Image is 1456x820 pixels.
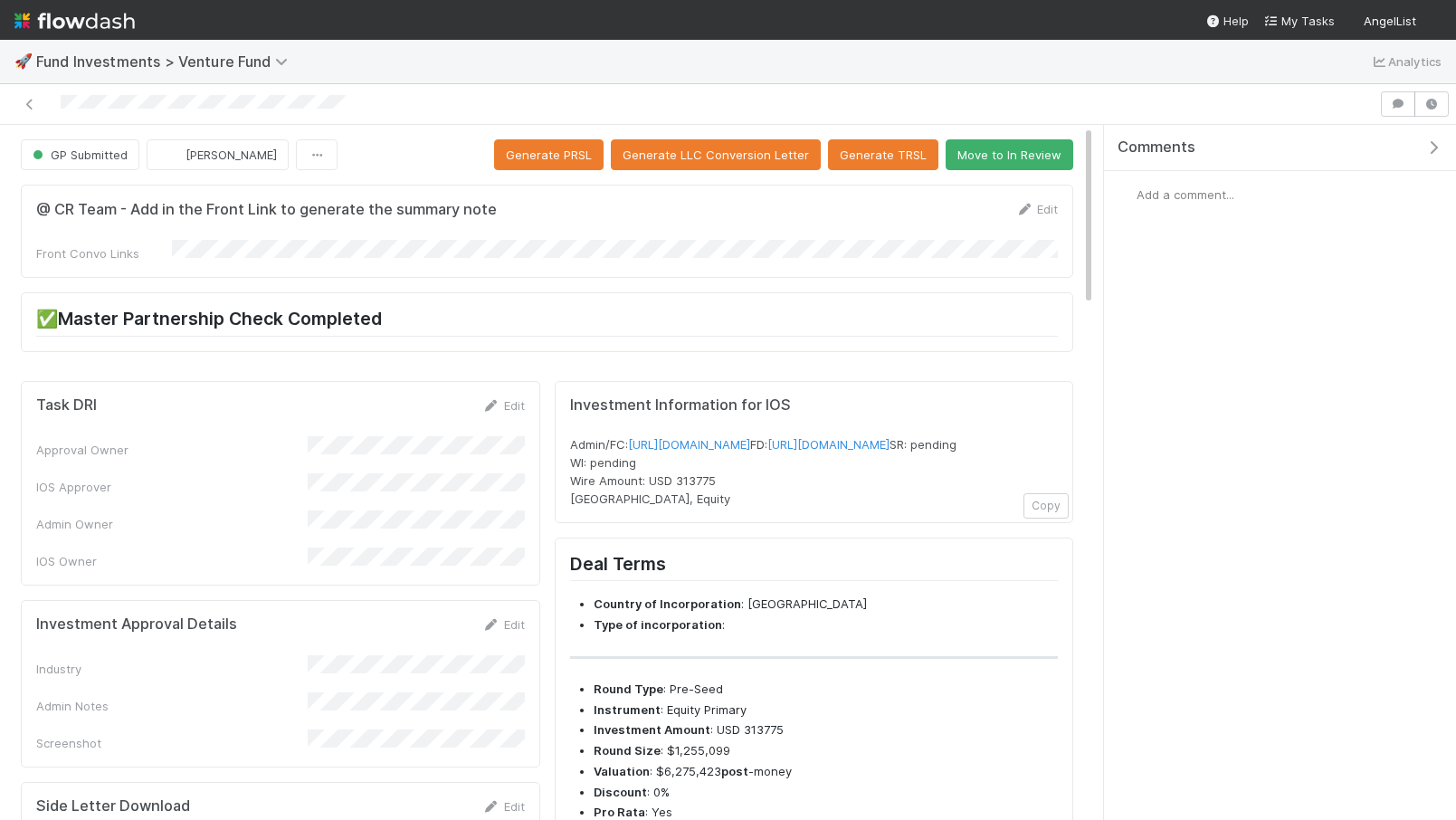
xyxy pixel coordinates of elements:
button: [PERSON_NAME] [147,139,289,170]
button: Move to In Review [946,139,1073,170]
img: avatar_6daca87a-2c2e-4848-8ddb-62067031c24f.png [1118,186,1137,204]
span: My Tasks [1263,14,1335,28]
strong: Round Size [594,743,661,758]
div: Front Convo Links [36,244,172,262]
div: Screenshot [36,734,308,752]
a: Analytics [1370,51,1442,72]
h5: Task DRI [36,396,97,415]
div: IOS Approver [36,478,308,496]
li: : Equity Primary [594,701,1059,720]
li: : $6,275,423 -money [594,763,1059,781]
h2: Deal Terms [570,553,1059,581]
strong: Valuation [594,764,650,778]
div: Industry [36,660,308,678]
span: 🚀 [14,53,33,69]
a: My Tasks [1263,12,1335,30]
span: [PERSON_NAME] [186,148,277,162]
a: Edit [482,617,525,632]
button: Generate TRSL [828,139,938,170]
li: : Pre-Seed [594,681,1059,699]
a: Edit [1015,202,1058,216]
div: IOS Owner [36,552,308,570]
button: GP Submitted [21,139,139,170]
div: Admin Notes [36,697,308,715]
h5: Investment Approval Details [36,615,237,634]
strong: Country of Incorporation [594,596,741,611]
div: Approval Owner [36,441,308,459]
strong: Pro Rata [594,805,645,819]
h2: ✅Master Partnership Check Completed [36,308,1058,336]
li: : USD 313775 [594,721,1059,739]
a: Edit [482,799,525,814]
img: logo-inverted-e16ddd16eac7371096b0.svg [14,5,135,36]
a: [URL][DOMAIN_NAME] [767,437,890,452]
strong: Round Type [594,682,663,696]
button: Copy [1023,493,1069,519]
strong: Instrument [594,702,661,717]
img: avatar_6daca87a-2c2e-4848-8ddb-62067031c24f.png [1423,13,1442,31]
strong: Discount [594,785,647,799]
li: : 0% [594,784,1059,802]
strong: Investment Amount [594,722,710,737]
span: AngelList [1364,14,1416,28]
span: Add a comment... [1137,187,1234,202]
li: : $1,255,099 [594,742,1059,760]
div: Admin Owner [36,515,308,533]
a: Edit [482,398,525,413]
a: [URL][DOMAIN_NAME] [628,437,750,452]
h5: Investment Information for IOS [570,396,1059,415]
div: Help [1205,12,1249,30]
li: : [594,616,1059,634]
span: Fund Investments > Venture Fund [36,52,297,71]
h5: @ CR Team - Add in the Front Link to generate the summary note [36,201,497,219]
strong: Type of incorporation [594,617,722,632]
li: : [GEOGRAPHIC_DATA] [594,596,1059,614]
button: Generate LLC Conversion Letter [611,139,821,170]
button: Generate PRSL [494,139,604,170]
strong: post [721,764,748,778]
span: Comments [1118,138,1195,157]
span: GP Submitted [29,148,128,162]
span: Admin/FC: FD: SR: pending WI: pending Wire Amount: USD 313775 [GEOGRAPHIC_DATA], Equity [570,437,956,506]
img: avatar_f2899df2-d2b9-483b-a052-ca3b1db2e5e2.png [162,146,180,164]
h5: Side Letter Download [36,797,190,815]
